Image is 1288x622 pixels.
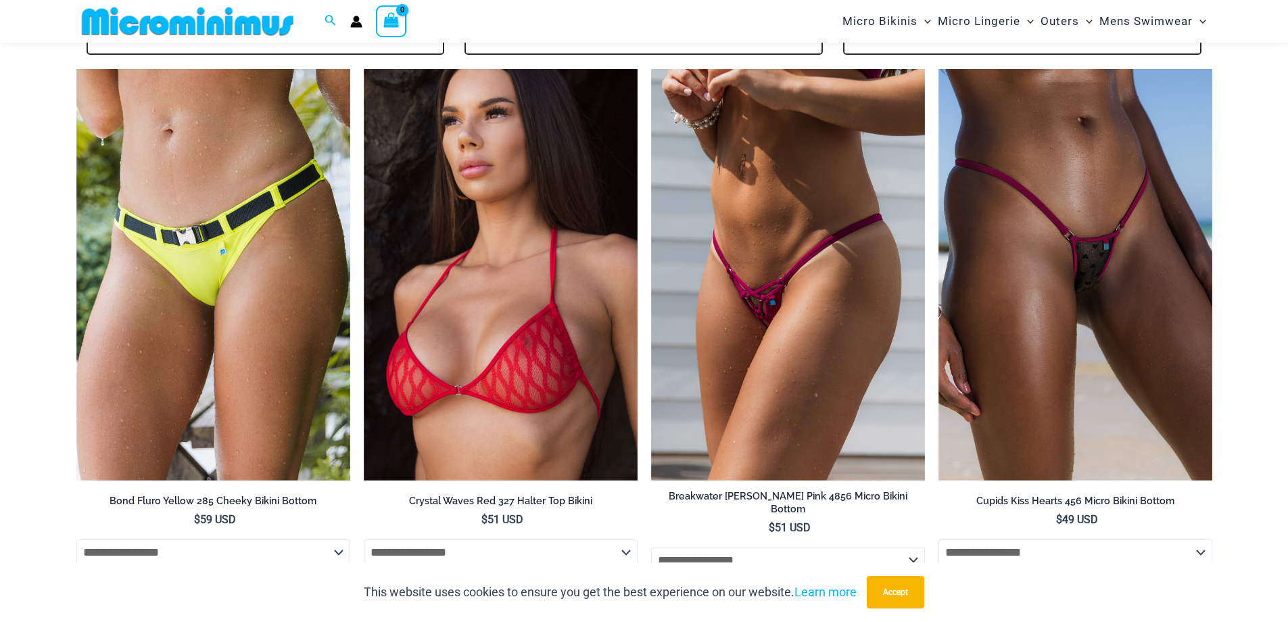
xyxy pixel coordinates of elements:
a: Crystal Waves Red 327 Halter Top Bikini [364,495,638,512]
span: $ [481,513,487,526]
a: OutersMenu ToggleMenu Toggle [1037,4,1096,39]
a: Micro LingerieMenu ToggleMenu Toggle [934,4,1037,39]
span: Menu Toggle [1020,4,1034,39]
h2: Bond Fluro Yellow 285 Cheeky Bikini Bottom [76,495,350,508]
span: Menu Toggle [1079,4,1093,39]
a: Bond Fluro Yellow 312 Top 285 Cheeky 08Bond Fluro Yellow 312 Top 285 Cheeky 06Bond Fluro Yellow 3... [76,69,350,481]
span: Menu Toggle [917,4,931,39]
bdi: 59 USD [194,513,236,526]
a: Breakwater Berry Pink 4856 micro 02Breakwater Berry Pink 4856 micro 01Breakwater Berry Pink 4856 ... [651,69,925,481]
h2: Breakwater [PERSON_NAME] Pink 4856 Micro Bikini Bottom [651,490,925,515]
span: $ [194,513,200,526]
img: Bond Fluro Yellow 312 Top 285 Cheeky 08 [76,69,350,481]
bdi: 51 USD [769,521,811,534]
span: Outers [1041,4,1079,39]
button: Accept [867,576,924,608]
a: Search icon link [325,13,337,30]
a: Cupids Kiss Hearts 456 Micro Bikini Bottom [938,495,1212,512]
a: Learn more [794,585,857,599]
span: Mens Swimwear [1099,4,1193,39]
img: Cupids Kiss Hearts 456 Micro 01 [938,69,1212,481]
a: Mens SwimwearMenu ToggleMenu Toggle [1096,4,1210,39]
span: Micro Bikinis [842,4,917,39]
h2: Cupids Kiss Hearts 456 Micro Bikini Bottom [938,495,1212,508]
a: Bond Fluro Yellow 285 Cheeky Bikini Bottom [76,495,350,512]
a: Crystal Waves 327 Halter Top 01Crystal Waves 327 Halter Top 4149 Thong 01Crystal Waves 327 Halter... [364,69,638,481]
nav: Site Navigation [837,2,1212,41]
a: Account icon link [350,16,362,28]
span: Micro Lingerie [938,4,1020,39]
a: Breakwater [PERSON_NAME] Pink 4856 Micro Bikini Bottom [651,490,925,520]
a: Cupids Kiss Hearts 456 Micro 01Cupids Kiss Hearts 323 Underwire Top 456 Micro 06Cupids Kiss Heart... [938,69,1212,481]
span: $ [769,521,775,534]
h2: Crystal Waves Red 327 Halter Top Bikini [364,495,638,508]
img: Breakwater Berry Pink 4856 micro 02 [651,69,925,481]
img: Crystal Waves 327 Halter Top 01 [364,69,638,481]
img: MM SHOP LOGO FLAT [76,6,299,37]
a: Micro BikinisMenu ToggleMenu Toggle [839,4,934,39]
a: View Shopping Cart, empty [376,5,407,37]
bdi: 51 USD [481,513,523,526]
span: Menu Toggle [1193,4,1206,39]
span: $ [1056,513,1062,526]
bdi: 49 USD [1056,513,1098,526]
p: This website uses cookies to ensure you get the best experience on our website. [364,582,857,602]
